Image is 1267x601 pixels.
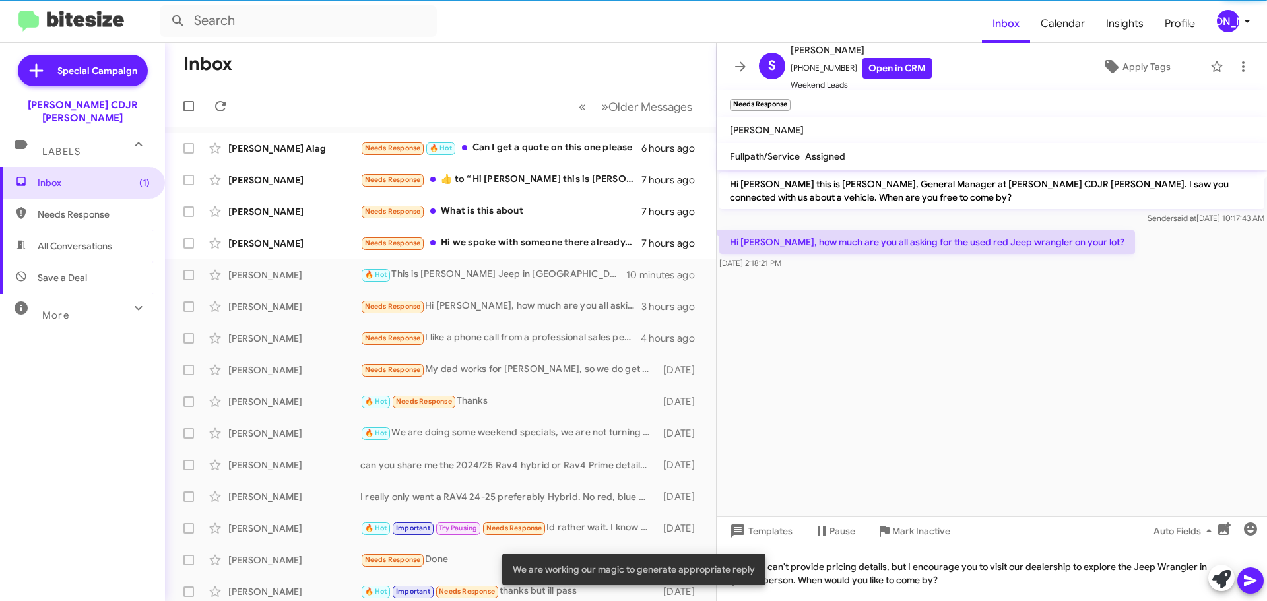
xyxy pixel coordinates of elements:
[18,55,148,86] a: Special Campaign
[360,584,657,599] div: thanks but ill pass
[365,302,421,311] span: Needs Response
[571,93,700,120] nav: Page navigation example
[228,459,360,472] div: [PERSON_NAME]
[360,267,626,282] div: This is [PERSON_NAME] Jeep in [GEOGRAPHIC_DATA].
[228,142,360,155] div: [PERSON_NAME] Alag
[365,144,421,152] span: Needs Response
[717,519,803,543] button: Templates
[791,79,932,92] span: Weekend Leads
[439,524,477,532] span: Try Pausing
[365,334,421,342] span: Needs Response
[608,100,692,114] span: Older Messages
[360,362,657,377] div: My dad works for [PERSON_NAME], so we do get an employee discount if that makes any difference.
[360,490,657,503] div: I really only want a RAV4 24-25 preferably Hybrid. No red, blue and no dark grey. Anddd must have...
[365,239,421,247] span: Needs Response
[228,522,360,535] div: [PERSON_NAME]
[1173,213,1196,223] span: said at
[360,459,657,472] div: can you share me the 2024/25 Rav4 hybrid or Rav4 Prime details on your lot
[866,519,961,543] button: Mark Inactive
[768,55,776,77] span: S
[626,269,705,282] div: 10 minutes ago
[228,427,360,440] div: [PERSON_NAME]
[657,427,705,440] div: [DATE]
[579,98,586,115] span: «
[228,395,360,408] div: [PERSON_NAME]
[657,522,705,535] div: [DATE]
[38,271,87,284] span: Save a Deal
[228,237,360,250] div: [PERSON_NAME]
[657,490,705,503] div: [DATE]
[593,93,700,120] button: Next
[38,176,150,189] span: Inbox
[365,429,387,437] span: 🔥 Hot
[657,364,705,377] div: [DATE]
[641,332,705,345] div: 4 hours ago
[228,269,360,282] div: [PERSON_NAME]
[228,205,360,218] div: [PERSON_NAME]
[1148,213,1264,223] span: Sender [DATE] 10:17:43 AM
[360,521,657,536] div: Id rather wait. I know what I want and am not going to settle. Thank you though. Ill reach out ar...
[791,58,932,79] span: [PHONE_NUMBER]
[360,552,657,567] div: Done
[513,563,755,576] span: We are working our magic to generate appropriate reply
[1206,10,1252,32] button: [PERSON_NAME]
[1122,55,1171,79] span: Apply Tags
[641,237,705,250] div: 7 hours ago
[791,42,932,58] span: [PERSON_NAME]
[365,365,421,374] span: Needs Response
[228,174,360,187] div: [PERSON_NAME]
[38,239,112,253] span: All Conversations
[641,300,705,313] div: 3 hours ago
[1068,55,1204,79] button: Apply Tags
[360,141,641,156] div: Can I get a quote on this one please
[160,5,437,37] input: Search
[365,270,387,279] span: 🔥 Hot
[228,490,360,503] div: [PERSON_NAME]
[601,98,608,115] span: »
[1095,5,1154,43] a: Insights
[360,204,641,219] div: What is this about
[892,519,950,543] span: Mark Inactive
[228,332,360,345] div: [PERSON_NAME]
[1153,519,1217,543] span: Auto Fields
[360,236,641,251] div: Hi we spoke with someone there already. We were looking at Buicks not jeeps but for some reason t...
[657,395,705,408] div: [DATE]
[719,258,781,268] span: [DATE] 2:18:21 PM
[38,208,150,221] span: Needs Response
[57,64,137,77] span: Special Campaign
[641,142,705,155] div: 6 hours ago
[641,174,705,187] div: 7 hours ago
[439,587,495,596] span: Needs Response
[228,364,360,377] div: [PERSON_NAME]
[360,172,641,187] div: ​👍​ to “ Hi [PERSON_NAME] this is [PERSON_NAME], General Manager at [PERSON_NAME] CDJR [PERSON_NA...
[365,397,387,406] span: 🔥 Hot
[228,585,360,598] div: [PERSON_NAME]
[365,175,421,184] span: Needs Response
[719,230,1135,254] p: Hi [PERSON_NAME], how much are you all asking for the used red Jeep wrangler on your lot?
[1217,10,1239,32] div: [PERSON_NAME]
[805,150,845,162] span: Assigned
[396,524,430,532] span: Important
[803,519,866,543] button: Pause
[42,146,81,158] span: Labels
[982,5,1030,43] span: Inbox
[430,144,452,152] span: 🔥 Hot
[730,150,800,162] span: Fullpath/Service
[1154,5,1206,43] a: Profile
[829,519,855,543] span: Pause
[365,555,421,564] span: Needs Response
[730,124,804,136] span: [PERSON_NAME]
[486,524,542,532] span: Needs Response
[365,524,387,532] span: 🔥 Hot
[365,587,387,596] span: 🔥 Hot
[228,554,360,567] div: [PERSON_NAME]
[396,587,430,596] span: Important
[360,331,641,346] div: I like a phone call from a professional sales person.That's been in the business for a while. May...
[228,300,360,313] div: [PERSON_NAME]
[1030,5,1095,43] a: Calendar
[571,93,594,120] button: Previous
[139,176,150,189] span: (1)
[42,309,69,321] span: More
[396,397,452,406] span: Needs Response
